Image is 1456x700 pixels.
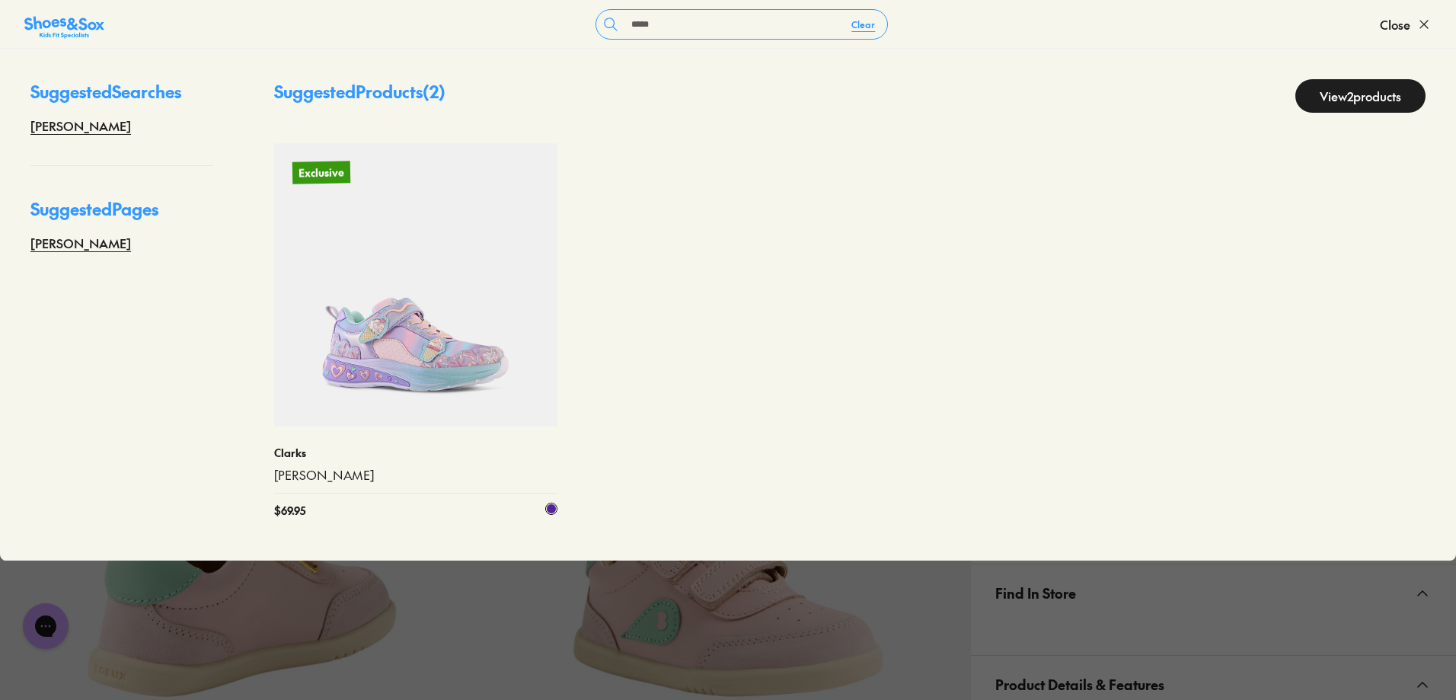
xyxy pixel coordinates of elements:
button: Find In Store [971,564,1456,622]
p: Clarks [274,445,557,461]
span: $ 69.95 [274,503,305,519]
a: Exclusive [274,143,557,427]
a: View2products [1295,79,1426,113]
a: [PERSON_NAME] [30,117,131,135]
p: Suggested Pages [30,197,213,234]
p: Suggested Products [274,79,445,113]
img: SNS_Logo_Responsive.svg [24,15,104,40]
p: Exclusive [292,161,350,184]
span: Close [1380,15,1410,34]
p: Suggested Searches [30,79,213,117]
a: [PERSON_NAME] [274,467,557,484]
span: Find In Store [995,571,1076,615]
span: ( 2 ) [423,80,445,103]
iframe: Gorgias live chat messenger [15,598,76,654]
a: Shoes &amp; Sox [24,12,104,37]
iframe: Find in Store [995,622,1432,637]
button: Clear [839,11,887,38]
button: Close [1380,8,1432,41]
a: [PERSON_NAME] [30,234,131,252]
